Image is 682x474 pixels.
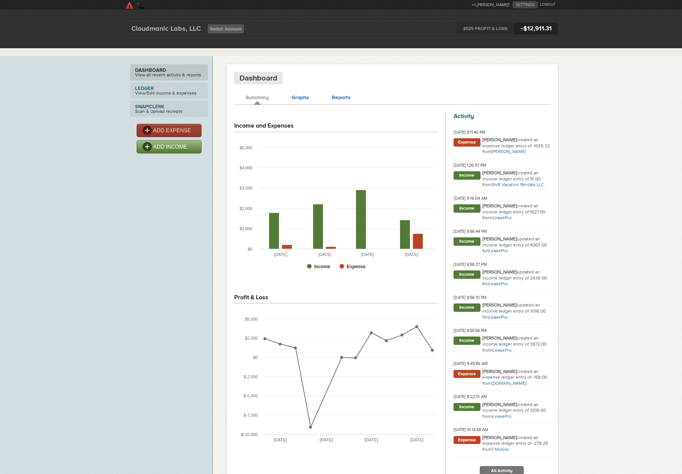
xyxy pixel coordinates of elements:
[239,206,252,211] text: $2,000
[491,381,526,386] a: [DOMAIN_NAME]
[454,237,480,246] span: Income
[482,170,517,175] strong: [PERSON_NAME]
[482,435,517,440] strong: [PERSON_NAME]
[454,394,550,400] h5: [DATE] 9:22:10 AM
[491,149,526,154] a: [PERSON_NAME]
[472,1,512,8] li: Hi,
[135,104,203,109] strong: Snap!Clerk
[239,166,252,170] text: $4,000
[454,130,550,135] h5: [DATE] 8:11:40 PM
[314,264,330,269] tspan: Income
[130,101,208,117] a: Snap!ClerkScan & Upload reciepts
[482,203,517,209] strong: [PERSON_NAME]
[361,252,374,257] tspan: [DATE]
[454,303,480,312] span: Income
[482,137,517,142] strong: [PERSON_NAME]
[521,26,523,32] span: +
[491,182,544,187] a: Shift Vacation Rentals LLC
[488,248,508,253] a: iLeasePro
[482,402,517,407] strong: [PERSON_NAME]
[482,302,517,308] strong: [PERSON_NAME]
[482,269,517,275] strong: [PERSON_NAME]
[347,264,365,269] tspan: Expense
[454,403,480,411] span: Income
[482,203,550,221] p: created an income ledger entry of 1927.00 from .
[488,314,508,320] a: iLeasePro
[454,436,480,444] span: Expense
[454,196,550,201] h5: [DATE] 9:16:04 AM
[405,252,418,257] tspan: [DATE]
[130,64,208,81] a: DashboardView all recent activity & reports
[137,124,202,137] a: ADD EXPENSE
[454,163,550,168] h5: [DATE] 1:26:57 PM
[243,374,257,379] text: $-2,500
[208,24,244,33] a: Switch Account
[491,348,512,353] a: iLeasePro
[273,438,287,442] tspan: [DATE]
[454,171,480,180] span: Income
[239,73,277,83] h4: Dashboard
[454,295,550,300] h5: [DATE] 8:56:10 PM
[512,1,537,8] a: SETTINGS
[274,252,287,257] tspan: [DATE]
[482,302,550,320] p: updated an income ledger entry of 3018.00 for .
[482,236,550,254] p: updated an income ledger entry of 4063.00 for .
[318,252,331,257] tspan: [DATE]
[124,1,197,9] a: SkyClerk
[124,23,208,34] div: Cloudmanic Labs, LLC
[454,112,550,120] h3: Activity
[454,427,550,433] h5: [DATE] 10:14:58 AM
[245,336,258,340] text: $2,500
[482,170,550,188] p: created an income ledger entry of 15.00 from .
[482,236,517,242] strong: [PERSON_NAME]
[482,402,550,420] p: created an income ledger entry of 3018.00 from .
[482,335,517,341] strong: [PERSON_NAME]
[482,269,550,287] p: updated an income ledger entry of 2438.00 for .
[332,94,351,100] a: Reports
[247,247,252,251] text: $0
[243,413,257,417] text: $-7,500
[239,186,252,190] text: $3,000
[135,68,203,73] strong: Dashboard
[454,229,550,234] h5: [DATE] 8:56:44 PM
[246,94,269,100] a: Summary
[482,137,550,155] p: created an expense ledger entry of -1035.32 from .
[482,435,550,453] p: created an expense ledger entry of -279.25 from .
[410,438,424,442] tspan: [DATE]
[454,204,480,213] span: Income
[245,317,258,321] text: $5,000
[239,226,252,231] text: $1,000
[291,94,309,100] a: Graphs
[365,438,378,442] tspan: [DATE]
[514,23,558,35] span: $12,911.31
[491,414,512,419] a: iLeasePro
[491,447,509,452] a: T-Mobile
[243,393,257,398] text: $-5,000
[454,337,480,345] span: Income
[454,270,480,279] span: Income
[454,328,550,333] h5: [DATE] 8:55:58 PM
[239,145,252,150] text: $5,000
[488,281,508,286] a: iLeasePro
[540,2,556,7] a: LOGOUT
[457,23,514,34] span: 2025 PROFIT & LOSS:
[482,369,550,387] p: created an expense ledger entry of -158.00 from .
[477,2,509,7] strong: [PERSON_NAME]!
[135,86,203,91] strong: Ledger
[320,438,333,442] tspan: [DATE]
[234,294,268,302] h1: Profit & Loss
[454,138,480,147] span: Expense
[482,335,550,353] p: created an income ledger entry of 3972.00 from .
[482,369,517,374] strong: [PERSON_NAME]
[454,262,550,267] h5: [DATE] 8:56:27 PM
[454,370,480,378] span: Expense
[234,122,294,130] h1: Income and Expenses
[241,432,257,437] text: $-10,000
[253,355,257,360] text: $0
[130,82,208,99] a: LedgerView/Edit income & expenses
[491,215,512,220] a: iLeasePro
[137,140,202,153] a: ADD INCOME
[454,361,550,367] h5: [DATE] 9:45:56 AM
